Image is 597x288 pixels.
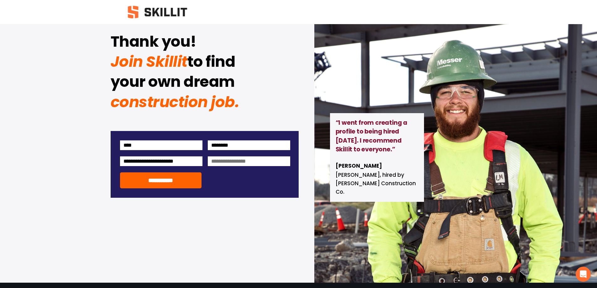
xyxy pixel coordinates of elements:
strong: “I went from creating a profile to being hired [DATE]. I recommend Skillit to everyone.” [336,118,409,155]
strong: [PERSON_NAME] [336,162,382,171]
strong: Thank you! [111,30,196,56]
div: Open Intercom Messenger [576,267,591,282]
strong: to find your own dream [111,50,238,96]
em: construction job. [111,92,239,113]
span: [PERSON_NAME], hired by [PERSON_NAME] Construction Co. [336,162,417,196]
em: Join Skillit [111,31,200,72]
